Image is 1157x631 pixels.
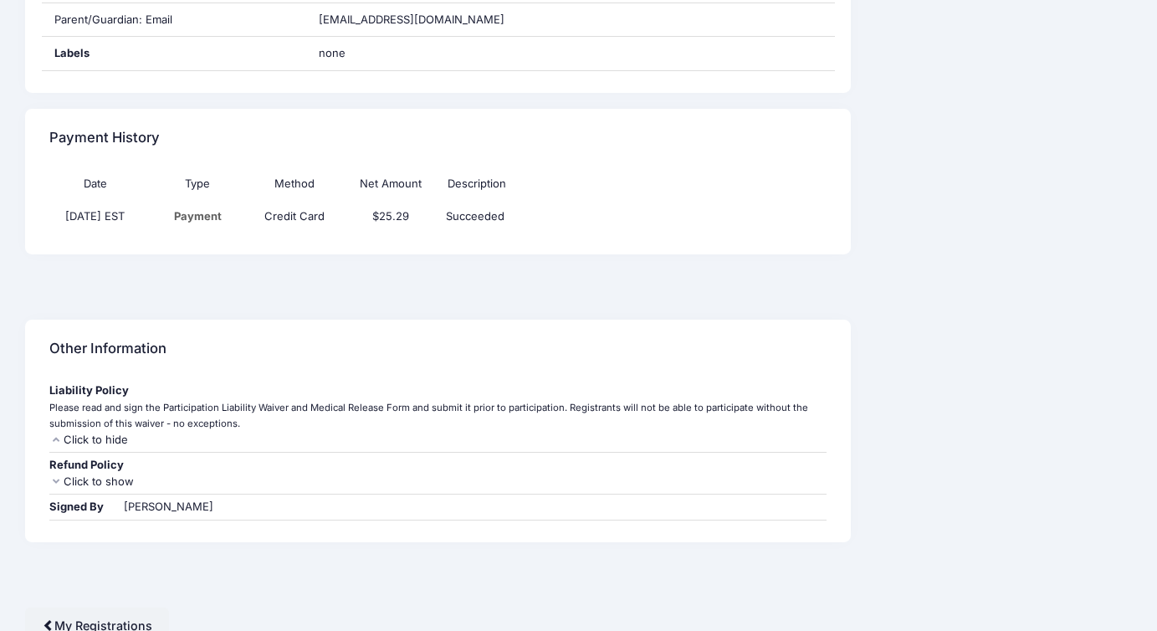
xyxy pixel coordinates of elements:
[149,167,246,200] th: Type
[49,382,827,399] div: Liability Policy
[246,200,343,233] td: Credit Card
[49,200,149,233] td: [DATE] EST
[246,167,343,200] th: Method
[319,13,504,26] span: [EMAIL_ADDRESS][DOMAIN_NAME]
[49,115,160,162] h4: Payment History
[49,326,166,373] h4: Other Information
[124,499,213,516] div: [PERSON_NAME]
[49,457,827,474] div: Refund Policy
[42,37,306,70] div: Labels
[49,499,120,516] div: Signed By
[49,167,149,200] th: Date
[439,167,730,200] th: Description
[319,45,528,62] span: none
[49,432,827,449] div: Click to hide
[343,200,440,233] td: $25.29
[42,3,306,37] div: Parent/Guardian: Email
[343,167,440,200] th: Net Amount
[49,474,827,490] div: Click to show
[439,200,730,233] td: Succeeded
[149,200,246,233] td: Payment
[49,402,808,430] small: Please read and sign the Participation Liability Waiver and Medical Release Form and submit it pr...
